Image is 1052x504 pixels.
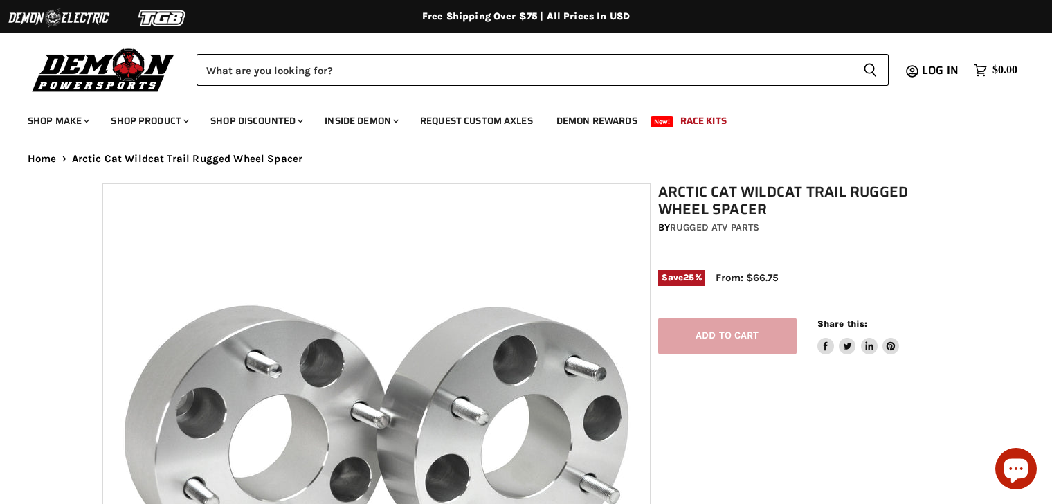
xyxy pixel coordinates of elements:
span: 25 [683,272,694,282]
span: From: $66.75 [716,271,779,284]
a: Shop Make [17,107,98,135]
span: New! [651,116,674,127]
a: Shop Product [100,107,197,135]
img: Demon Powersports [28,45,179,94]
h1: Arctic Cat Wildcat Trail Rugged Wheel Spacer [658,183,957,218]
form: Product [197,54,889,86]
ul: Main menu [17,101,1014,135]
span: Save % [658,270,705,285]
a: Request Custom Axles [410,107,543,135]
a: Log in [916,64,967,77]
button: Search [852,54,889,86]
a: Home [28,153,57,165]
a: Rugged ATV Parts [670,222,759,233]
inbox-online-store-chat: Shopify online store chat [991,448,1041,493]
img: TGB Logo 2 [111,5,215,31]
div: by [658,220,957,235]
aside: Share this: [817,318,900,354]
input: Search [197,54,852,86]
a: $0.00 [967,60,1024,80]
img: Demon Electric Logo 2 [7,5,111,31]
span: Log in [922,62,959,79]
a: Inside Demon [314,107,407,135]
a: Shop Discounted [200,107,311,135]
a: Demon Rewards [546,107,648,135]
span: Arctic Cat Wildcat Trail Rugged Wheel Spacer [72,153,303,165]
span: $0.00 [992,64,1017,77]
span: Share this: [817,318,867,329]
a: Race Kits [670,107,737,135]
